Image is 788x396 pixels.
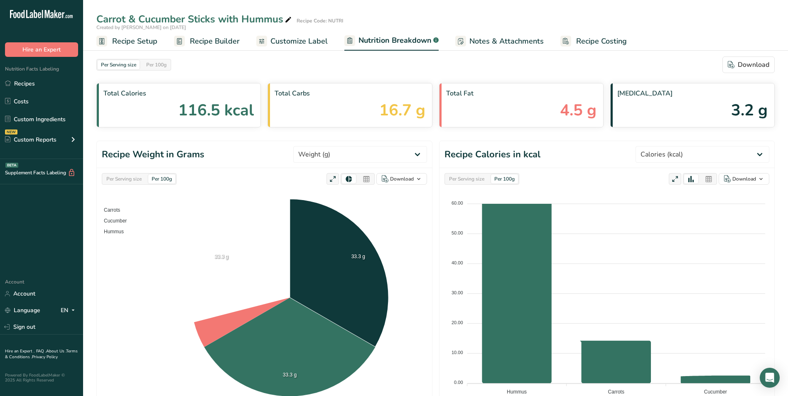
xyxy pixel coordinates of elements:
[491,174,518,183] div: Per 100g
[112,36,157,47] span: Recipe Setup
[46,348,66,354] a: About Us .
[452,350,463,355] tspan: 10.00
[507,389,527,395] tspan: Hummus
[732,175,756,183] div: Download
[103,174,145,183] div: Per Serving size
[722,56,775,73] button: Download
[446,88,597,98] span: Total Fat
[728,60,769,70] div: Download
[379,98,425,122] span: 16.7 g
[256,32,328,51] a: Customize Label
[608,389,624,395] tspan: Carrots
[96,12,293,27] div: Carrot & Cucumber Sticks with Hummus
[452,290,463,295] tspan: 30.00
[5,373,78,383] div: Powered By FoodLabelMaker © 2025 All Rights Reserved
[5,348,34,354] a: Hire an Expert .
[344,31,439,51] a: Nutrition Breakdown
[731,98,768,122] span: 3.2 g
[96,32,157,51] a: Recipe Setup
[760,368,780,388] div: Open Intercom Messenger
[455,32,544,51] a: Notes & Attachments
[98,229,124,235] span: Hummus
[358,35,432,46] span: Nutrition Breakdown
[275,88,425,98] span: Total Carbs
[98,60,140,69] div: Per Serving size
[617,88,768,98] span: [MEDICAL_DATA]
[560,98,597,122] span: 4.5 g
[560,32,627,51] a: Recipe Costing
[96,24,186,31] span: Created by [PERSON_NAME] on [DATE]
[719,173,769,185] button: Download
[390,175,414,183] div: Download
[32,354,58,360] a: Privacy Policy
[36,348,46,354] a: FAQ .
[98,207,120,213] span: Carrots
[452,200,463,205] tspan: 60.00
[98,218,127,224] span: Cucumber
[270,36,328,47] span: Customize Label
[704,389,727,395] tspan: Cucumber
[190,36,240,47] span: Recipe Builder
[103,88,254,98] span: Total Calories
[376,173,427,185] button: Download
[178,98,254,122] span: 116.5 kcal
[5,163,18,168] div: BETA
[5,130,17,134] div: NEW
[102,148,204,161] h1: Recipe Weight in Grams
[446,174,488,183] div: Per Serving size
[61,306,78,315] div: EN
[452,320,463,325] tspan: 20.00
[452,260,463,265] tspan: 40.00
[452,230,463,235] tspan: 50.00
[5,303,40,318] a: Language
[576,36,627,47] span: Recipe Costing
[5,42,78,57] button: Hire an Expert
[454,380,463,385] tspan: 0.00
[148,174,175,183] div: Per 100g
[444,148,540,161] h1: Recipe Calories in kcal
[469,36,544,47] span: Notes & Attachments
[5,348,78,360] a: Terms & Conditions .
[174,32,240,51] a: Recipe Builder
[5,135,56,144] div: Custom Reports
[297,17,343,24] div: Recipe Code: NUTRI
[143,60,170,69] div: Per 100g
